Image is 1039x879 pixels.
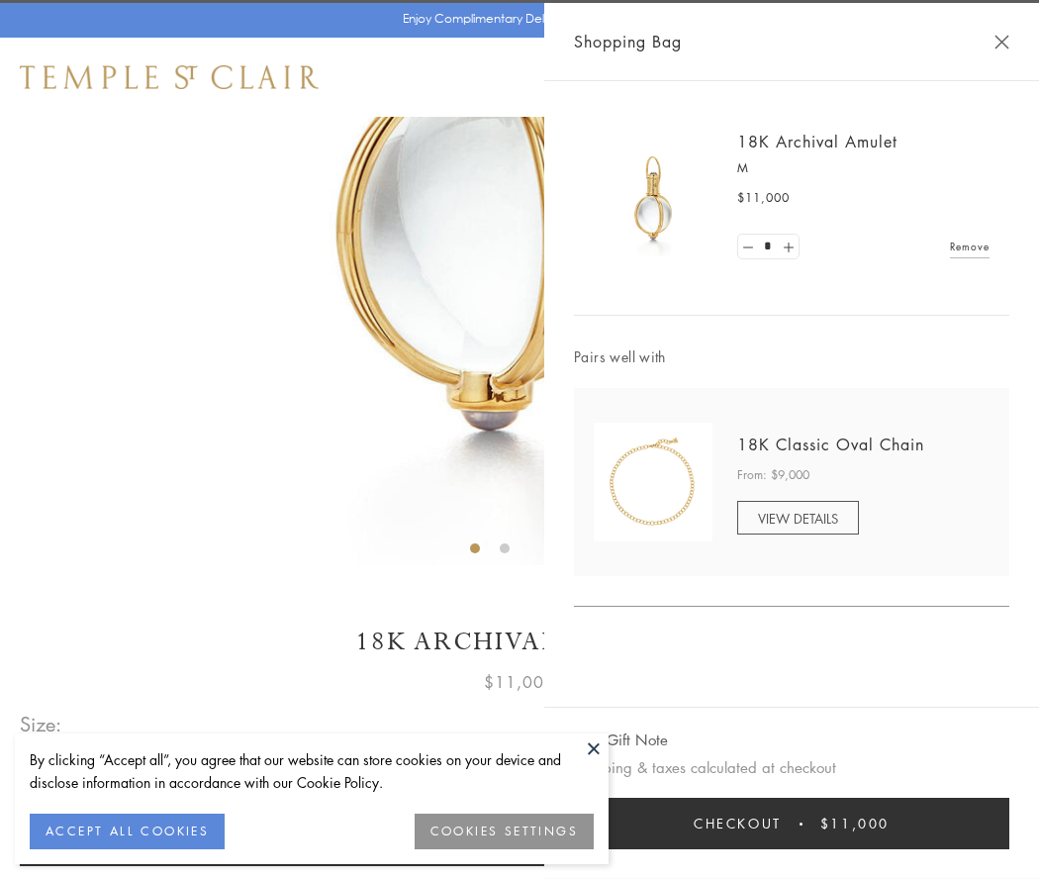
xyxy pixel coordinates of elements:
[574,755,1009,780] p: Shipping & taxes calculated at checkout
[574,728,668,752] button: Add Gift Note
[737,131,897,152] a: 18K Archival Amulet
[738,235,758,259] a: Set quantity to 0
[778,235,798,259] a: Set quantity to 2
[20,708,63,740] span: Size:
[484,669,555,695] span: $11,000
[574,798,1009,849] button: Checkout $11,000
[994,35,1009,49] button: Close Shopping Bag
[403,9,627,29] p: Enjoy Complimentary Delivery & Returns
[737,158,990,178] p: M
[574,345,1009,368] span: Pairs well with
[758,509,838,528] span: VIEW DETAILS
[594,423,712,541] img: N88865-OV18
[737,465,809,485] span: From: $9,000
[574,29,682,54] span: Shopping Bag
[594,139,712,257] img: 18K Archival Amulet
[20,65,319,89] img: Temple St. Clair
[415,814,594,849] button: COOKIES SETTINGS
[694,813,782,834] span: Checkout
[737,501,859,535] a: VIEW DETAILS
[820,813,890,834] span: $11,000
[737,434,924,455] a: 18K Classic Oval Chain
[20,625,1019,659] h1: 18K Archival Amulet
[737,188,790,208] span: $11,000
[950,236,990,257] a: Remove
[30,748,594,794] div: By clicking “Accept all”, you agree that our website can store cookies on your device and disclos...
[30,814,225,849] button: ACCEPT ALL COOKIES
